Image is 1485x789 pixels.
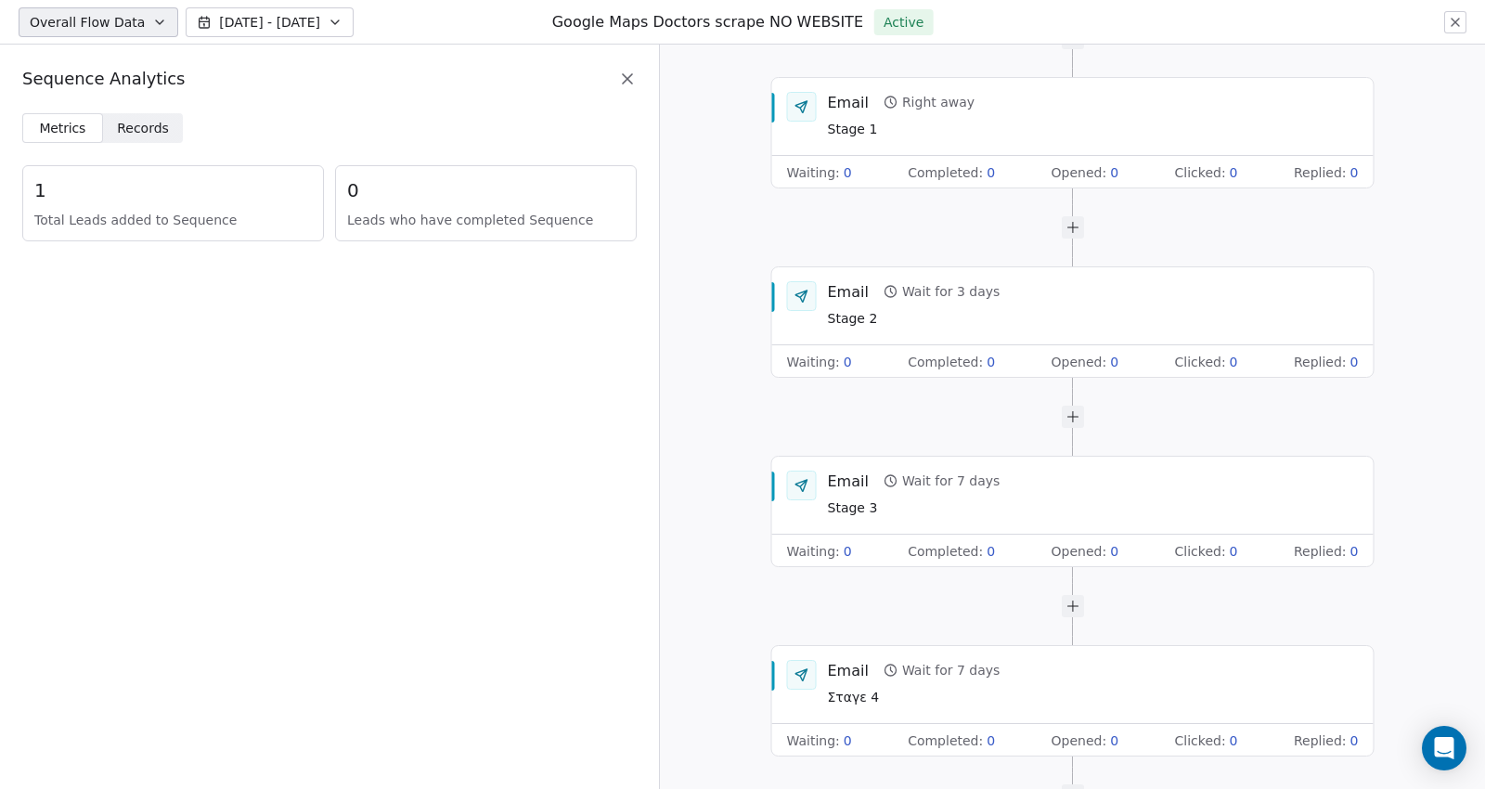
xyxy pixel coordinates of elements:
span: Total Leads added to Sequence [34,211,312,229]
div: EmailWait for 3 daysStage 2Waiting:0Completed:0Opened:0Clicked:0Replied:0 [771,266,1375,378]
span: Opened : [1052,353,1107,371]
span: 0 [1110,353,1118,371]
span: Completed : [908,353,983,371]
div: Email [828,471,869,491]
div: EmailWait for 7 daysStage 3Waiting:0Completed:0Opened:0Clicked:0Replied:0 [771,456,1375,567]
span: Sequence Analytics [22,67,185,91]
span: Completed : [908,731,983,750]
span: 0 [987,731,995,750]
div: Email [828,660,869,680]
span: 0 [1350,731,1359,750]
span: Clicked : [1175,163,1226,182]
span: Opened : [1052,163,1107,182]
span: Waiting : [787,353,840,371]
span: Completed : [908,542,983,561]
span: 0 [1350,163,1359,182]
div: Email [828,92,869,112]
div: Open Intercom Messenger [1422,726,1466,770]
span: Clicked : [1175,353,1226,371]
span: 0 [987,542,995,561]
span: 0 [347,177,625,203]
span: 0 [987,163,995,182]
span: Stage 2 [828,309,1001,330]
span: Leads who have completed Sequence [347,211,625,229]
span: Clicked : [1175,542,1226,561]
span: Opened : [1052,731,1107,750]
span: Replied : [1294,542,1347,561]
span: Clicked : [1175,731,1226,750]
span: 0 [1230,163,1238,182]
span: Opened : [1052,542,1107,561]
span: Stage 3 [828,498,1001,519]
h1: Google Maps Doctors scrape NO WEBSITE [552,12,863,32]
span: Replied : [1294,731,1347,750]
span: Waiting : [787,731,840,750]
span: 0 [1230,542,1238,561]
div: EmailRight awayStage 1Waiting:0Completed:0Opened:0Clicked:0Replied:0 [771,77,1375,188]
span: Stage 1 [828,120,975,140]
span: Σταγε 4 [828,688,1001,708]
span: 0 [844,163,852,182]
span: Waiting : [787,163,840,182]
span: 0 [1350,542,1359,561]
span: 0 [1110,731,1118,750]
span: Replied : [1294,163,1347,182]
span: Replied : [1294,353,1347,371]
span: 0 [844,353,852,371]
span: 0 [844,542,852,561]
span: 0 [1110,163,1118,182]
span: Completed : [908,163,983,182]
div: Email [828,281,869,302]
button: [DATE] - [DATE] [186,7,354,37]
span: Waiting : [787,542,840,561]
span: 0 [844,731,852,750]
span: Active [884,13,923,32]
span: 1 [34,177,312,203]
span: 0 [987,353,995,371]
span: 0 [1110,542,1118,561]
span: 0 [1350,353,1359,371]
span: Overall Flow Data [30,13,145,32]
span: 0 [1230,731,1238,750]
span: Records [117,119,169,138]
span: [DATE] - [DATE] [219,13,320,32]
button: Overall Flow Data [19,7,178,37]
div: EmailWait for 7 daysΣταγε 4Waiting:0Completed:0Opened:0Clicked:0Replied:0 [771,645,1375,757]
span: 0 [1230,353,1238,371]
